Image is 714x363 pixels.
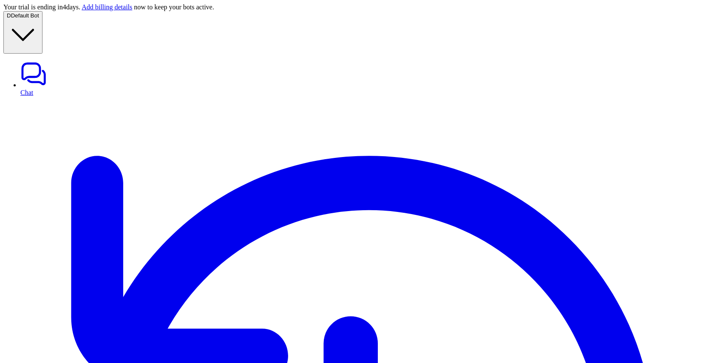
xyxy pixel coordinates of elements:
[82,3,132,11] a: Add billing details
[3,3,711,11] div: Your trial is ending in 4 days. now to keep your bots active.
[20,60,711,96] a: Chat
[3,11,42,54] button: DDefault Bot
[11,12,39,19] span: Default Bot
[7,12,11,19] span: D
